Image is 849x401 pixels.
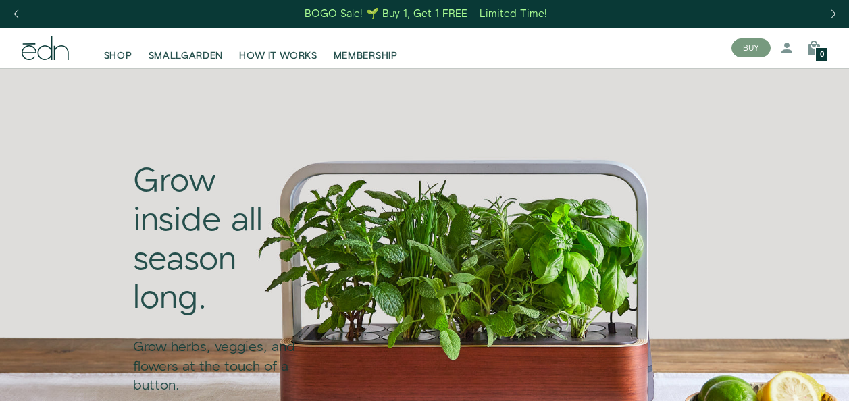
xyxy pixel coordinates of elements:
span: MEMBERSHIP [334,49,398,63]
span: HOW IT WORKS [239,49,317,63]
span: SHOP [104,49,132,63]
span: SMALLGARDEN [149,49,224,63]
a: BOGO Sale! 🌱 Buy 1, Get 1 FREE – Limited Time! [303,3,548,24]
a: SMALLGARDEN [140,33,232,63]
a: HOW IT WORKS [231,33,325,63]
a: MEMBERSHIP [326,33,406,63]
div: Grow inside all season long. [133,163,309,318]
span: 0 [820,51,824,59]
button: BUY [731,38,771,57]
a: SHOP [96,33,140,63]
div: BOGO Sale! 🌱 Buy 1, Get 1 FREE – Limited Time! [305,7,547,21]
div: Grow herbs, veggies, and flowers at the touch of a button. [133,319,309,396]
